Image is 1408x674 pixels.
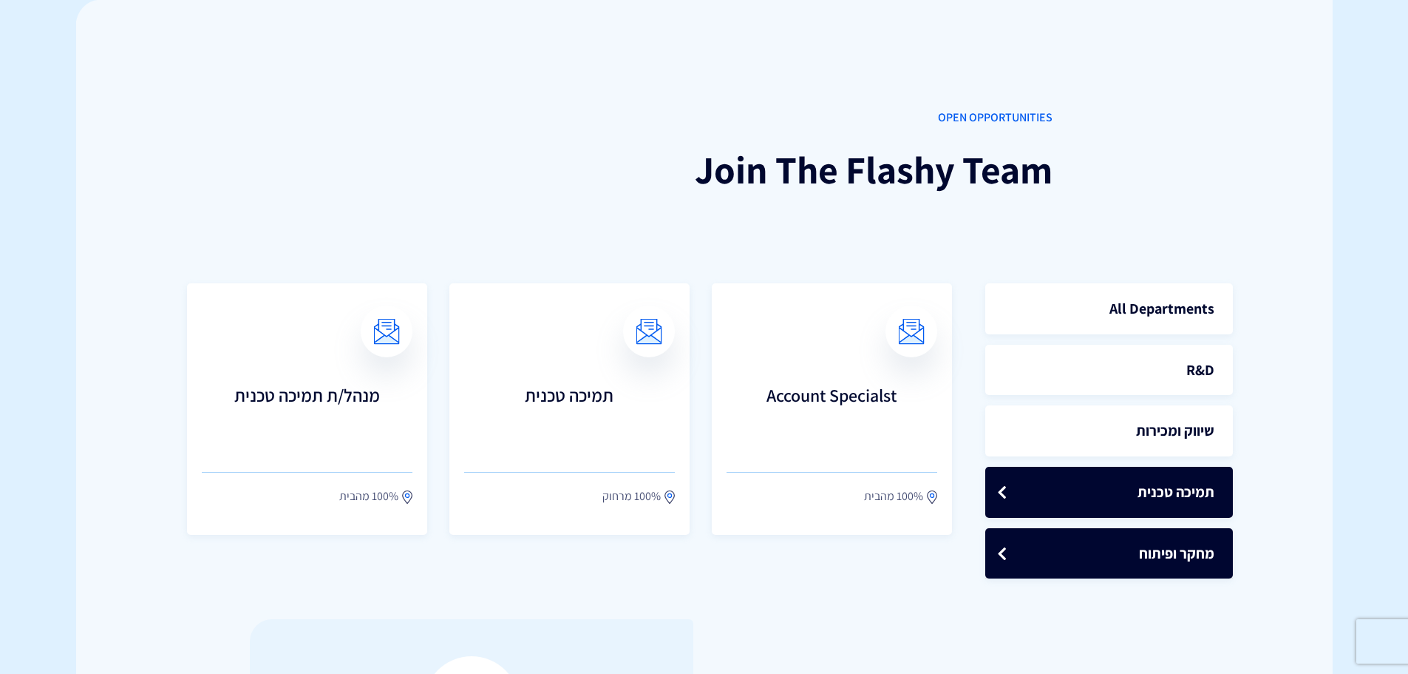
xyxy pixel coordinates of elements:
h3: Account Specialst [727,385,937,445]
a: מנהל/ת תמיכה טכנית 100% מהבית [187,283,427,535]
h3: תמיכה טכנית [464,385,675,445]
span: 100% מהבית [339,488,398,505]
a: Account Specialst 100% מהבית [712,283,952,535]
a: תמיכה טכנית [985,467,1233,518]
img: email.svg [898,319,924,345]
a: All Departments [985,283,1233,334]
a: שיווק ומכירות [985,405,1233,456]
span: 100% מהבית [864,488,923,505]
img: location.svg [402,490,412,505]
h3: מנהל/ת תמיכה טכנית [202,385,412,445]
h1: Join The Flashy Team [356,149,1052,191]
a: מחקר ופיתוח [985,528,1233,579]
span: OPEN OPPORTUNITIES [356,109,1052,127]
img: email.svg [373,319,399,345]
a: תמיכה טכנית 100% מרחוק [449,283,690,535]
img: email.svg [636,319,662,345]
img: location.svg [664,490,675,505]
a: R&D [985,345,1233,396]
span: 100% מרחוק [602,488,661,505]
img: location.svg [927,490,937,505]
